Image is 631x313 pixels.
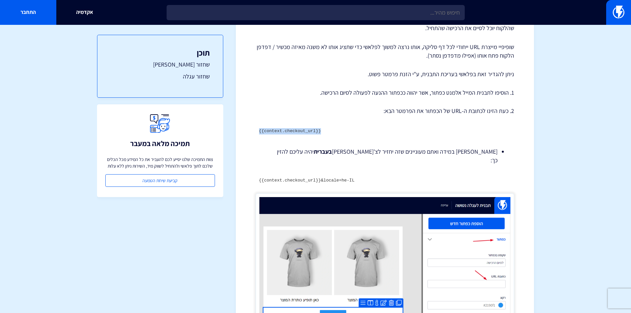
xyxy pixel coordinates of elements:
a: קביעת שיחת הטמעה [105,174,215,187]
code: {{context.checkout_url}} [259,129,321,133]
a: שחזור עגלה [111,72,210,81]
h3: תוכן [111,48,210,57]
h3: תמיכה מלאה במעבר [130,139,190,147]
input: חיפוש מהיר... [167,5,465,20]
p: ניתן להגדיר זאת בפלאשי בעריכת התבנית, ע"י הזנת פרמטר פשוט. [256,70,514,78]
li: [PERSON_NAME] במידה ואתם מעוניינים שזה יחזיר לצ'[PERSON_NAME] יהיה עליכם להזין כך: [272,147,498,164]
p: 2. כעת הזינו לכתובת ה-URL של הכפתור את הפרמטר הבא: [256,107,514,115]
code: {{context.checkout_url}}&locale=he-IL [259,178,355,183]
p: צוות התמיכה שלנו יסייע לכם להעביר את כל המידע מכל הכלים שלכם לתוך פלאשי ולהתחיל לשווק מיד, השירות... [105,156,215,169]
p: 1. הוסיפו לתבנית המייל אלמנט כפתור, אשר יהווה ככפתור ההנעה לפעולה לסיום הרכישה. [256,88,514,97]
p: שופיפיי מייצרת URL ייחודי לכל דף סליקה, אותו נרצה למשוך לפלאשי כדי שתציג אותו לא משנה מאיזה מכשיר... [256,43,514,60]
a: שחזור [PERSON_NAME] [111,60,210,69]
strong: בעברית [314,148,332,155]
